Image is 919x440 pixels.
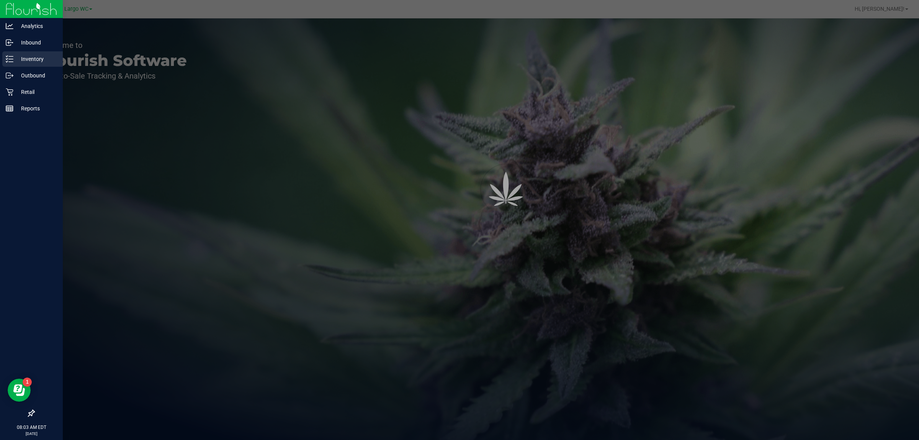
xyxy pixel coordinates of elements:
[6,105,13,112] inline-svg: Reports
[13,54,59,64] p: Inventory
[8,379,31,402] iframe: Resource center
[6,39,13,46] inline-svg: Inbound
[6,88,13,96] inline-svg: Retail
[3,424,59,431] p: 08:03 AM EDT
[13,38,59,47] p: Inbound
[13,104,59,113] p: Reports
[13,71,59,80] p: Outbound
[13,21,59,31] p: Analytics
[6,22,13,30] inline-svg: Analytics
[23,378,32,387] iframe: Resource center unread badge
[6,72,13,79] inline-svg: Outbound
[13,87,59,97] p: Retail
[3,431,59,437] p: [DATE]
[6,55,13,63] inline-svg: Inventory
